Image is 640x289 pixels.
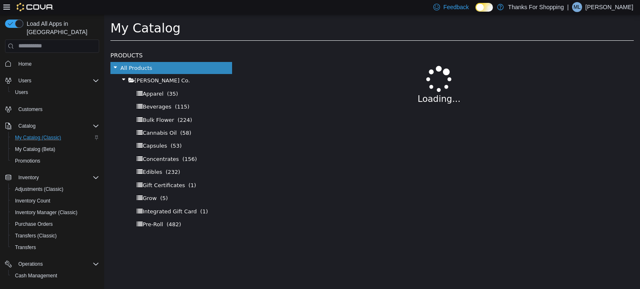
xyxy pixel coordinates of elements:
span: Transfers [12,242,99,252]
span: Integrated Gift Card [38,194,92,200]
span: (53) [66,128,77,134]
button: Purchase Orders [8,218,102,230]
span: Promotions [12,156,99,166]
span: My Catalog (Classic) [12,133,99,143]
span: (1) [84,168,92,174]
span: Operations [18,261,43,267]
span: Cash Management [15,272,57,279]
span: Adjustments (Classic) [12,184,99,194]
a: Users [12,87,31,97]
span: Bulk Flower [38,102,70,109]
span: Inventory Count [12,196,99,206]
button: Home [2,58,102,70]
button: Users [8,86,102,98]
a: Purchase Orders [12,219,56,229]
button: Operations [15,259,46,269]
p: | [567,2,569,12]
span: Adjustments (Classic) [15,186,63,193]
button: Promotions [8,155,102,167]
img: Cova [17,3,54,11]
span: Beverages [38,89,67,95]
span: [PERSON_NAME] Co. [30,63,86,69]
button: Inventory [2,172,102,183]
span: (5) [56,180,63,187]
span: Transfers [15,244,36,251]
span: Inventory Count [15,198,50,204]
button: Transfers [8,242,102,253]
a: Inventory Manager (Classic) [12,207,81,217]
button: Inventory Manager (Classic) [8,207,102,218]
span: Load All Apps in [GEOGRAPHIC_DATA] [23,20,99,36]
span: ML [574,2,581,12]
span: Users [15,89,28,96]
span: Apparel [38,76,59,82]
button: Users [2,75,102,86]
span: Catalog [18,123,35,129]
span: (58) [76,115,87,121]
a: Customers [15,104,46,114]
span: All Products [16,50,48,57]
button: My Catalog (Beta) [8,143,102,155]
span: Users [15,76,99,86]
span: Customers [15,104,99,114]
span: (115) [71,89,85,95]
button: Inventory [15,173,42,183]
button: My Catalog (Classic) [8,132,102,143]
span: Inventory [15,173,99,183]
span: Purchase Orders [15,221,53,227]
span: Operations [15,259,99,269]
span: (224) [73,102,88,109]
a: Adjustments (Classic) [12,184,67,194]
a: My Catalog (Beta) [12,144,59,154]
a: Transfers [12,242,39,252]
h5: Products [6,36,128,46]
span: Inventory [18,174,39,181]
span: Feedback [443,3,469,11]
a: Promotions [12,156,44,166]
span: Promotions [15,158,40,164]
button: Inventory Count [8,195,102,207]
button: Cash Management [8,270,102,282]
span: Users [18,77,31,84]
a: My Catalog (Classic) [12,133,65,143]
span: Concentrates [38,141,75,148]
a: Home [15,59,35,69]
span: Capsules [38,128,63,134]
span: Edibles [38,154,58,161]
button: Catalog [2,120,102,132]
button: Transfers (Classic) [8,230,102,242]
a: Cash Management [12,271,60,281]
span: Inventory Manager (Classic) [15,209,77,216]
button: Users [15,76,35,86]
button: Operations [2,258,102,270]
p: Thanks For Shopping [508,2,564,12]
button: Customers [2,103,102,115]
a: Transfers (Classic) [12,231,60,241]
span: Purchase Orders [12,219,99,229]
span: My Catalog [6,6,76,21]
span: (156) [78,141,93,148]
span: Customers [18,106,42,113]
span: Inventory Manager (Classic) [12,207,99,217]
span: Users [12,87,99,97]
a: Inventory Count [12,196,54,206]
span: Transfers (Classic) [15,232,57,239]
span: My Catalog (Beta) [15,146,55,153]
span: (1) [96,194,104,200]
p: Loading... [165,78,505,91]
p: [PERSON_NAME] [585,2,633,12]
span: Home [15,59,99,69]
div: Mike Lysack [572,2,582,12]
span: My Catalog (Beta) [12,144,99,154]
span: Home [18,61,32,67]
span: Cannabis Oil [38,115,72,121]
input: Dark Mode [475,3,493,12]
span: (232) [61,154,76,161]
span: (482) [62,207,77,213]
button: Catalog [15,121,39,131]
span: Cash Management [12,271,99,281]
span: Pre-Roll [38,207,59,213]
span: Transfers (Classic) [12,231,99,241]
span: Gift Certificates [38,168,81,174]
